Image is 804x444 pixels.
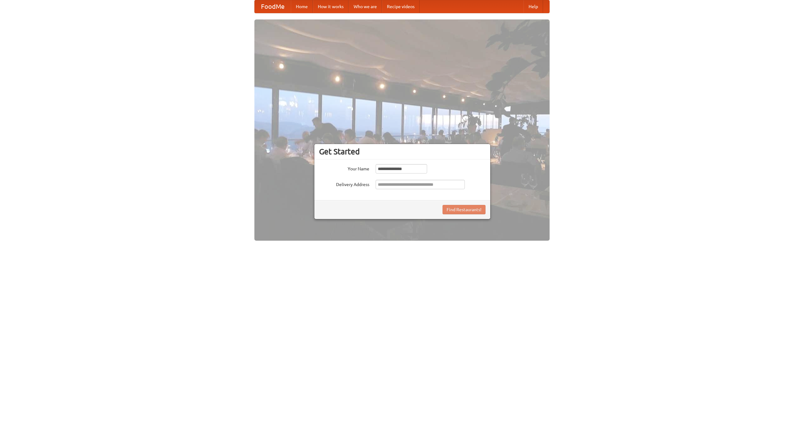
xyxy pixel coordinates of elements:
a: FoodMe [255,0,291,13]
button: Find Restaurants! [443,205,486,214]
a: Help [524,0,543,13]
a: Home [291,0,313,13]
a: How it works [313,0,349,13]
label: Your Name [319,164,369,172]
label: Delivery Address [319,180,369,188]
a: Recipe videos [382,0,420,13]
h3: Get Started [319,147,486,156]
a: Who we are [349,0,382,13]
